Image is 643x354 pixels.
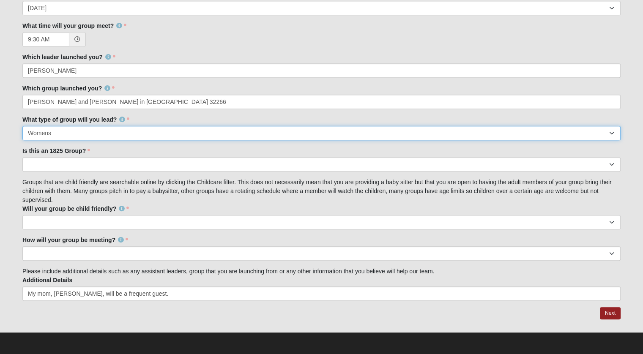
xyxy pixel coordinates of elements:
[22,84,115,93] label: Which group launched you?
[22,115,129,124] label: What type of group will you lead?
[22,204,129,213] label: Will your group be child friendly?
[600,307,621,319] a: Next
[22,53,115,61] label: Which leader launched you?
[22,22,126,30] label: What time will your group meet?
[22,147,90,155] label: Is this an 1825 Group?
[22,276,72,284] label: Additional Details
[22,236,128,244] label: How will your group be meeting?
